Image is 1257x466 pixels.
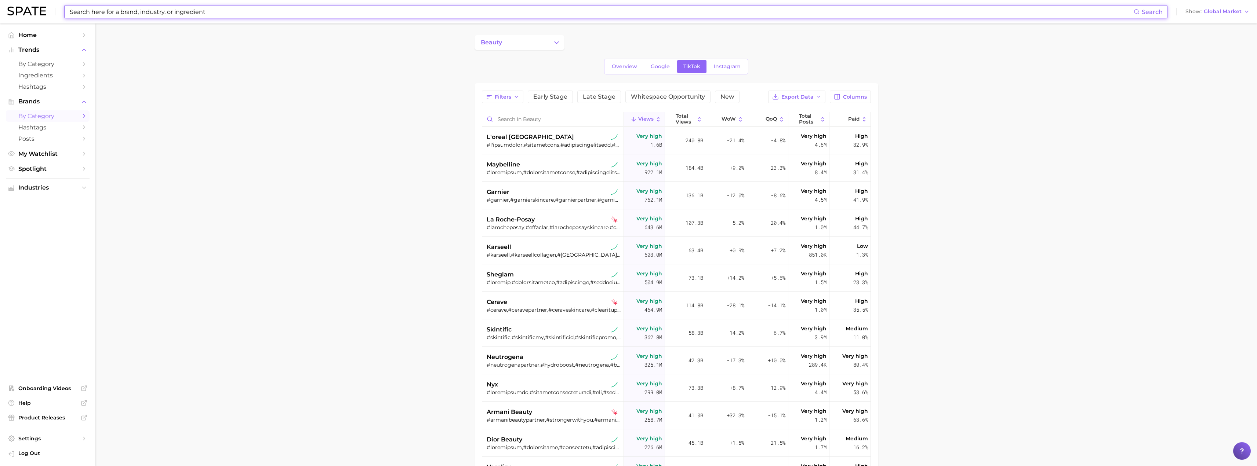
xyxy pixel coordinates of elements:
[689,356,703,365] span: 42.3b
[853,168,868,177] span: 31.4%
[487,298,507,307] span: cerave
[768,91,825,103] button: Export Data
[487,188,509,197] span: garnier
[482,127,871,154] button: l'oreal [GEOGRAPHIC_DATA]tiktok sustained riser#l'ipsumdolor,#sitametcons,#adipiscingelitsedd,#ei...
[768,411,785,420] span: -15.1%
[482,402,871,429] button: armani beautytiktok falling star#armanibeautypartner,#strongerwithyou,#armanibeauties,#armanibeau...
[801,407,827,415] span: Very high
[611,354,618,360] img: tiktok sustained riser
[708,60,747,73] a: Instagram
[18,414,77,421] span: Product Releases
[18,72,77,79] span: Ingredients
[855,187,868,195] span: High
[18,47,77,53] span: Trends
[788,112,829,126] button: Total Posts
[18,135,77,142] span: Posts
[482,347,871,374] button: neutrogenatiktok sustained riser#neutrogenapartner,#hydroboost,#neutrogena,#bankwithneutrogena,#c...
[855,214,868,223] span: High
[644,305,662,314] span: 464.9m
[611,409,618,415] img: tiktok falling star
[809,360,827,369] span: 289.4k
[689,384,703,392] span: 73.3b
[730,246,744,255] span: +0.9%
[487,325,512,334] span: skintific
[6,412,90,423] a: Product Releases
[644,195,662,204] span: 762.1m
[18,32,77,38] span: Home
[801,297,827,305] span: Very high
[644,360,662,369] span: 325.1m
[6,182,90,193] button: Industries
[533,94,567,100] span: Early Stage
[714,63,741,70] span: Instagram
[636,297,662,305] span: Very high
[801,159,827,168] span: Very high
[768,301,785,310] span: -14.1%
[727,191,744,200] span: -12.0%
[18,435,77,442] span: Settings
[644,443,662,452] span: 226.6m
[18,83,77,90] span: Hashtags
[815,388,827,397] span: 4.4m
[801,379,827,388] span: Very high
[18,60,77,67] span: by Category
[1142,8,1163,15] span: Search
[771,136,785,145] span: -4.8%
[6,383,90,394] a: Onboarding Videos
[855,269,868,278] span: High
[842,352,868,360] span: Very high
[801,324,827,333] span: Very high
[853,140,868,149] span: 32.9%
[482,292,871,319] button: ceravetiktok falling star#cerave,#ceravepartner,#ceraveskincare,#clearituplikeaderm,#ceravethaila...
[830,91,871,103] button: Columns
[771,191,785,200] span: -8.6%
[6,448,90,460] a: Log out. Currently logged in with e-mail marwat@spate.nyc.
[853,333,868,342] span: 11.0%
[853,223,868,232] span: 44.7%
[644,278,662,287] span: 504.9m
[644,415,662,424] span: 258.7m
[747,112,788,126] button: QoQ
[487,353,523,362] span: neutrogena
[487,389,621,396] div: #loremipsumdo,#sitametconsecteturadi,#eli,#seddoeiusmodtempor,#incididuntutlaboree,#doloremagnaal...
[487,417,621,423] div: #armanibeautypartner,#strongerwithyou,#armanibeauties,#armanibeauty,#armanimakeup,#armanifragranc...
[482,154,871,182] button: maybellinetiktok sustained riser#loremipsum,#dolorsitametconse,#adipiscingelitsedd,#eiusmodtempor...
[487,142,621,148] div: #l'ipsumdolor,#sitametcons,#adipiscingelitsedd,#eiusmodtemporinci,#utlaboreetdoloremag,#aliquaeni...
[855,297,868,305] span: High
[727,329,744,337] span: -14.2%
[853,360,868,369] span: 80.4%
[487,224,621,231] div: #larocheposay,#effaclar,#larocheposayskincare,#cicaplast,#larocheposaypartner,#effaclarduo,#hyalu...
[815,333,827,342] span: 3.9m
[6,133,90,144] a: Posts
[482,112,624,126] input: Search in beauty
[475,35,564,50] button: Change Category
[69,5,1134,18] input: Search here for a brand, industry, or ingredient
[482,374,871,402] button: nyxtiktok sustained riser#loremipsumdo,#sitametconsecteturadi,#eli,#seddoeiusmodtempor,#incididun...
[636,269,662,278] span: Very high
[766,116,777,122] span: QoQ
[611,189,618,195] img: tiktok sustained riser
[676,113,695,125] span: Total Views
[636,242,662,250] span: Very high
[686,136,703,145] span: 240.8b
[611,436,618,443] img: tiktok sustained riser
[6,29,90,41] a: Home
[853,443,868,452] span: 16.2%
[768,439,785,447] span: -21.5%
[6,96,90,107] button: Brands
[583,94,615,100] span: Late Stage
[801,132,827,140] span: Very high
[768,356,785,365] span: +10.0%
[801,434,827,443] span: Very high
[487,169,621,176] div: #loremipsum,#dolorsitametconse,#adipiscingelitsedd,#eiusmodtemporin,#utlaboreetdolore,#magnaaliqu...
[624,112,665,126] button: Views
[6,122,90,133] a: Hashtags
[801,242,827,250] span: Very high
[801,187,827,195] span: Very high
[611,244,618,250] img: tiktok sustained riser
[727,274,744,282] span: +14.2%
[815,443,827,452] span: 1.7m
[815,140,827,149] span: 4.6m
[644,388,662,397] span: 299.0m
[706,112,747,126] button: WoW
